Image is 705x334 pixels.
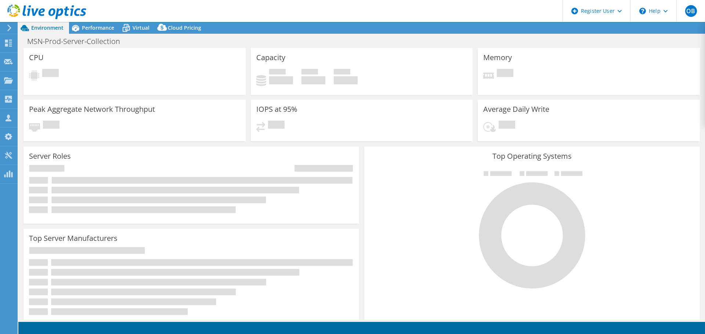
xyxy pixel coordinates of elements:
[483,105,549,113] h3: Average Daily Write
[43,121,59,131] span: Pending
[82,24,114,31] span: Performance
[269,76,293,84] h4: 0 GiB
[269,69,286,76] span: Used
[685,5,697,17] span: OB
[483,54,512,62] h3: Memory
[301,69,318,76] span: Free
[29,152,71,160] h3: Server Roles
[268,121,285,131] span: Pending
[256,105,297,113] h3: IOPS at 95%
[24,37,131,45] h1: MSN-Prod-Server-Collection
[31,24,64,31] span: Environment
[370,152,694,160] h3: Top Operating Systems
[334,69,350,76] span: Total
[133,24,149,31] span: Virtual
[29,54,44,62] h3: CPU
[301,76,325,84] h4: 0 GiB
[168,24,201,31] span: Cloud Pricing
[29,234,117,242] h3: Top Server Manufacturers
[497,69,513,79] span: Pending
[29,105,155,113] h3: Peak Aggregate Network Throughput
[639,8,646,14] svg: \n
[42,69,59,79] span: Pending
[499,121,515,131] span: Pending
[334,76,358,84] h4: 0 GiB
[256,54,285,62] h3: Capacity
